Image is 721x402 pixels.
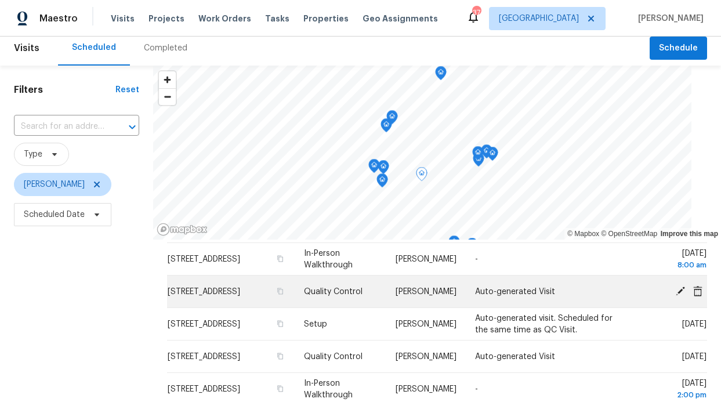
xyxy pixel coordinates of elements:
span: [STREET_ADDRESS] [168,320,240,328]
span: Auto-generated visit. Scheduled for the same time as QC Visit. [475,314,613,334]
span: [DATE] [682,353,706,361]
span: Work Orders [198,13,251,24]
span: Edit [672,285,689,296]
a: Improve this map [661,230,718,238]
button: Copy Address [275,253,285,264]
span: [GEOGRAPHIC_DATA] [499,13,579,24]
button: Copy Address [275,383,285,394]
span: Setup [304,320,327,328]
span: Zoom out [159,89,176,105]
span: [DATE] [682,320,706,328]
span: [PERSON_NAME] [633,13,704,24]
div: 37 [472,7,480,19]
span: [STREET_ADDRESS] [168,288,240,296]
span: Quality Control [304,288,363,296]
span: Cancel [689,285,706,296]
button: Open [124,119,140,135]
button: Schedule [650,37,707,60]
span: Scheduled Date [24,209,85,220]
span: Type [24,149,42,160]
span: [PERSON_NAME] [396,320,456,328]
a: OpenStreetMap [601,230,657,238]
div: Map marker [386,110,398,128]
div: Map marker [416,167,427,185]
canvas: Map [153,66,691,240]
div: Map marker [376,173,388,191]
div: Map marker [466,238,478,256]
button: Copy Address [275,318,285,329]
span: Schedule [659,41,698,56]
span: [PERSON_NAME] [396,353,456,361]
span: [DATE] [637,379,706,401]
div: Map marker [368,159,380,177]
span: - [475,385,478,393]
a: Mapbox [567,230,599,238]
span: Quality Control [304,353,363,361]
span: - [475,255,478,263]
a: Mapbox homepage [157,223,208,236]
button: Zoom in [159,71,176,88]
span: Projects [148,13,184,24]
span: In-Person Walkthrough [304,379,353,399]
span: Tasks [265,15,289,23]
button: Copy Address [275,351,285,361]
div: Reset [115,84,139,96]
div: Map marker [378,160,389,178]
button: Copy Address [275,286,285,296]
span: Maestro [39,13,78,24]
h1: Filters [14,84,115,96]
span: Visits [111,13,135,24]
button: Zoom out [159,88,176,105]
span: [STREET_ADDRESS] [168,385,240,393]
span: [STREET_ADDRESS] [168,255,240,263]
div: Map marker [435,66,447,84]
span: In-Person Walkthrough [304,249,353,269]
div: Completed [144,42,187,54]
span: [PERSON_NAME] [396,385,456,393]
div: 8:00 am [637,259,706,271]
div: Map marker [381,118,392,136]
input: Search for an address... [14,118,107,136]
span: [DATE] [637,249,706,271]
span: Auto-generated Visit [475,288,555,296]
span: Properties [303,13,349,24]
span: Geo Assignments [363,13,438,24]
div: Scheduled [72,42,116,53]
div: Map marker [472,146,484,164]
div: 2:00 pm [637,389,706,401]
span: [STREET_ADDRESS] [168,353,240,361]
span: [PERSON_NAME] [396,255,456,263]
span: Auto-generated Visit [475,353,555,361]
span: Visits [14,35,39,61]
span: [PERSON_NAME] [396,288,456,296]
span: [PERSON_NAME] [24,179,85,190]
div: Map marker [487,147,498,165]
div: Map marker [481,144,492,162]
div: Map marker [448,236,460,253]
